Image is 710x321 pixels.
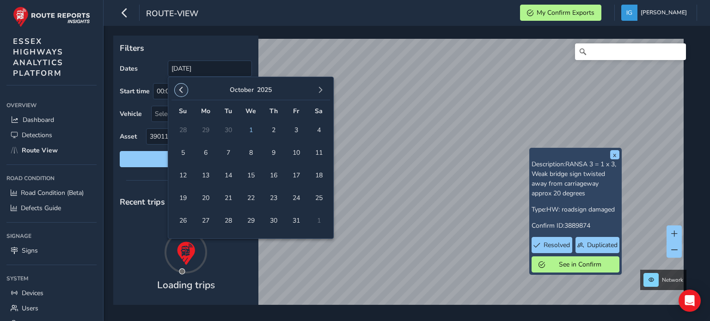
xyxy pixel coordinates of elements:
span: Su [179,107,187,115]
span: 30 [265,212,282,229]
button: Resolved [532,237,573,253]
a: Devices [6,285,97,301]
span: 21 [220,190,236,206]
span: 8 [243,145,259,161]
label: Asset [120,132,137,141]
span: Devices [22,289,43,297]
button: See in Confirm [532,256,619,273]
span: 24 [288,190,304,206]
a: Detections [6,127,97,143]
label: Vehicle [120,109,142,118]
span: 5 [175,145,191,161]
span: 25 [311,190,327,206]
span: [PERSON_NAME] [641,5,687,21]
span: Resolved [544,241,570,249]
button: October [230,85,254,94]
div: System [6,272,97,285]
span: 20 [197,190,214,206]
button: x [610,150,619,159]
span: Road Condition (Beta) [21,188,84,197]
span: Th [269,107,278,115]
span: 31 [288,212,304,229]
button: [PERSON_NAME] [621,5,690,21]
span: Sa [315,107,323,115]
p: Filters [120,42,252,54]
button: My Confirm Exports [520,5,601,21]
a: Signs [6,243,97,258]
p: Description: [532,159,619,198]
span: 7 [220,145,236,161]
div: Select vehicle [152,106,236,121]
span: We [245,107,256,115]
div: Road Condition [6,171,97,185]
span: 3889874 [564,221,590,230]
canvas: Map [116,39,684,315]
span: Fr [293,107,299,115]
span: 4 [311,122,327,138]
div: Open Intercom Messenger [679,290,701,312]
span: 29 [243,212,259,229]
span: 14 [220,167,236,183]
span: Tu [225,107,232,115]
span: 11 [311,145,327,161]
button: Duplicated [575,237,619,253]
p: Confirm ID: [532,221,619,230]
span: 23 [265,190,282,206]
span: See in Confirm [548,260,612,269]
span: Defects Guide [21,204,61,212]
span: 22 [243,190,259,206]
span: RANSA 3 = 1 x 3, Weak bridge sign twisted away from carriageway approx 20 degrees [532,160,616,198]
p: Type: [532,205,619,214]
span: 27 [197,212,214,229]
span: Network [662,276,683,284]
span: Users [22,304,38,313]
img: rr logo [13,6,90,27]
span: 6 [197,145,214,161]
label: Dates [120,64,138,73]
span: 28 [220,212,236,229]
span: 18 [311,167,327,183]
img: diamond-layout [621,5,637,21]
span: 19 [175,190,191,206]
span: 15 [243,167,259,183]
span: 3 [288,122,304,138]
button: Reset filters [120,151,252,167]
span: 1 [243,122,259,138]
span: Detections [22,131,52,139]
span: 10 [288,145,304,161]
input: Search [575,43,686,60]
span: 12 [175,167,191,183]
span: Signs [22,246,38,255]
span: Mo [201,107,210,115]
div: Signage [6,229,97,243]
span: 13 [197,167,214,183]
span: route-view [146,8,198,21]
a: Route View [6,143,97,158]
div: Overview [6,98,97,112]
h4: Loading trips [157,279,215,291]
a: Dashboard [6,112,97,127]
span: 17 [288,167,304,183]
span: HW: roadsign damaged [546,205,615,214]
span: Recent trips [120,196,165,207]
a: Road Condition (Beta) [6,185,97,200]
span: Reset filters [127,155,245,164]
span: Route View [22,146,58,155]
span: Dashboard [23,115,54,124]
a: Defects Guide [6,200,97,216]
span: 2 [265,122,282,138]
span: 9 [265,145,282,161]
label: Start time [120,87,150,96]
span: 26 [175,212,191,229]
a: Users [6,301,97,316]
span: 16 [265,167,282,183]
span: 3901166 [147,129,236,144]
button: 2025 [257,85,272,94]
span: Duplicated [587,241,618,249]
span: ESSEX HIGHWAYS ANALYTICS PLATFORM [13,36,63,79]
span: My Confirm Exports [537,8,594,17]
